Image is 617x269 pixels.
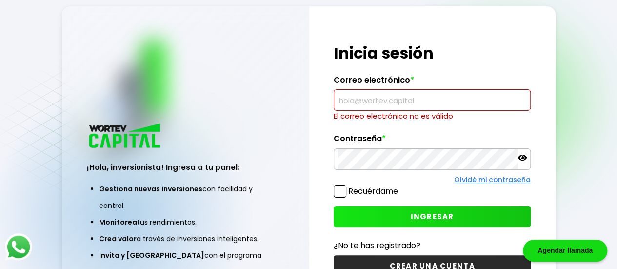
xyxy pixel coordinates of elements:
li: tus rendimientos. [99,214,272,230]
button: INGRESAR [334,206,531,227]
span: Crea valor [99,234,137,244]
p: ¿No te has registrado? [334,239,531,251]
p: El correo electrónico no es válido [334,111,531,122]
label: Recuérdame [348,186,398,197]
span: Monitorea [99,217,137,227]
li: a través de inversiones inteligentes. [99,230,272,247]
a: Olvidé mi contraseña [454,175,531,185]
img: logos_whatsapp-icon.242b2217.svg [5,233,32,261]
span: INGRESAR [411,211,454,222]
img: logo_wortev_capital [87,122,164,151]
label: Correo electrónico [334,75,531,90]
input: hola@wortev.capital [338,90,526,110]
span: Invita y [GEOGRAPHIC_DATA] [99,250,204,260]
h1: Inicia sesión [334,41,531,65]
span: Gestiona nuevas inversiones [99,184,202,194]
h3: ¡Hola, inversionista! Ingresa a tu panel: [87,162,284,173]
label: Contraseña [334,134,531,148]
li: con facilidad y control. [99,181,272,214]
div: Agendar llamada [523,240,607,262]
